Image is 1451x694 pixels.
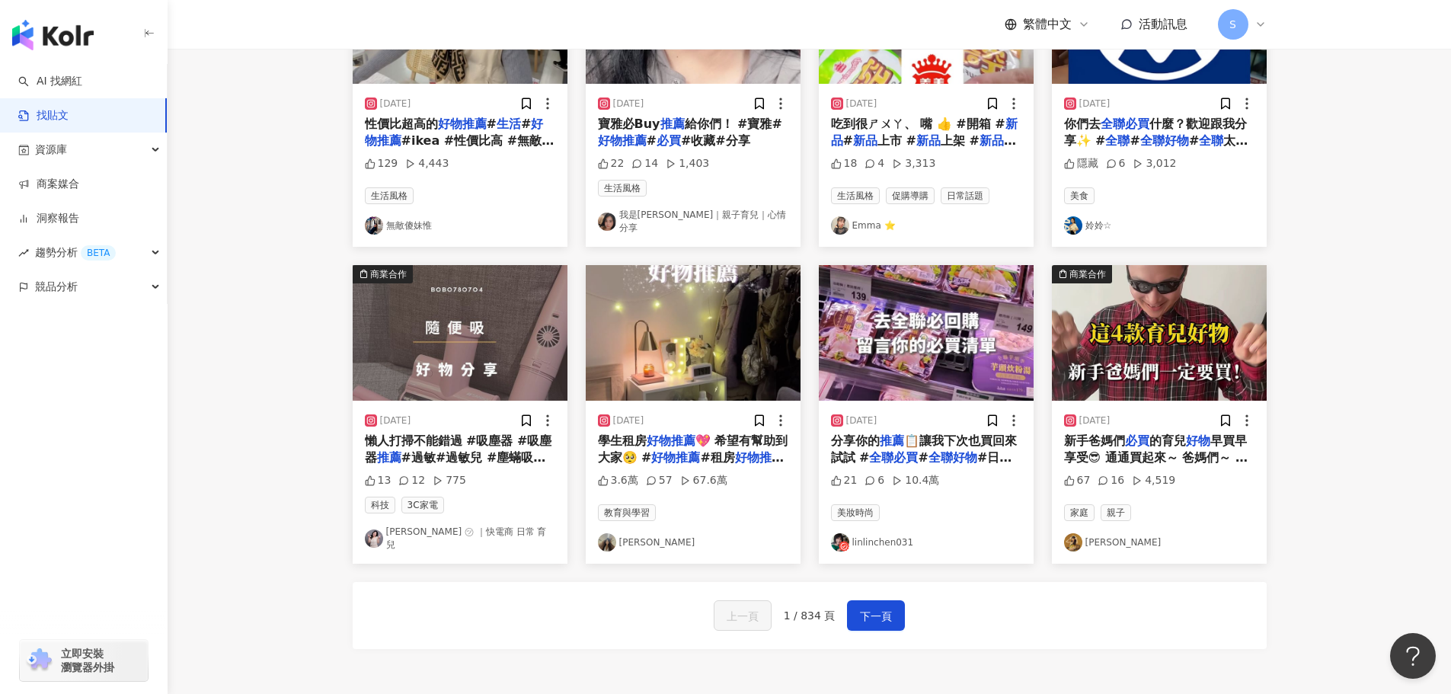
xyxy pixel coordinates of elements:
[1064,533,1254,552] a: KOL Avatar[PERSON_NAME]
[892,473,939,488] div: 10.4萬
[853,133,877,148] mark: 新品
[1106,156,1126,171] div: 6
[353,265,567,401] button: 商業合作
[18,248,29,258] span: rise
[598,133,647,148] mark: 好物推薦
[1189,133,1199,148] span: #
[613,98,644,110] div: [DATE]
[365,473,392,488] div: 13
[916,133,941,148] mark: 新品
[831,216,849,235] img: KOL Avatar
[1079,98,1111,110] div: [DATE]
[365,187,414,204] span: 生活風格
[598,180,647,197] span: 生活風格
[487,117,497,131] span: #
[1186,433,1210,448] mark: 好物
[784,609,836,622] span: 1 / 834 頁
[1064,117,1247,148] span: 什麼？歡迎跟我分享✨ #
[1064,156,1098,171] div: 隱藏
[598,209,788,235] a: KOL Avatar我是[PERSON_NAME]｜親子育兒｜心情分享
[892,156,935,171] div: 3,313
[598,213,616,231] img: KOL Avatar
[714,600,772,631] button: 上一頁
[847,600,905,631] button: 下一頁
[1199,133,1223,148] mark: 全聯
[647,133,657,148] span: #
[405,156,449,171] div: 4,443
[680,473,727,488] div: 67.6萬
[598,117,660,131] span: 寶雅必Buy
[613,414,644,427] div: [DATE]
[1101,504,1131,521] span: 親子
[819,265,1034,401] img: post-image
[365,216,555,235] a: KOL Avatar無敵傻妹惟
[941,187,989,204] span: 日常話題
[586,265,801,401] img: post-image
[941,133,980,148] span: 上架 #
[1098,473,1124,488] div: 16
[365,526,555,552] a: KOL Avatar[PERSON_NAME] ㋡ ｜快電商 日常 育兒
[1130,133,1139,148] span: #
[918,450,928,465] span: #
[681,133,750,148] span: #收藏#分享
[647,433,695,448] mark: 好物推薦
[20,640,148,681] a: chrome extension立即安裝 瀏覽器外掛
[1052,265,1267,401] button: 商業合作
[365,117,438,131] span: 性價比超高的
[12,20,94,50] img: logo
[433,473,466,488] div: 775
[1125,433,1149,448] mark: 必買
[886,187,935,204] span: 促購導購
[651,450,700,465] mark: 好物推薦
[1140,133,1189,148] mark: 全聯好物
[18,108,69,123] a: 找貼文
[1069,267,1106,282] div: 商業合作
[1149,433,1186,448] span: 的育兒
[24,648,54,673] img: chrome extension
[365,529,383,548] img: KOL Avatar
[1139,17,1187,31] span: 活動訊息
[598,473,638,488] div: 3.6萬
[598,533,788,552] a: KOL Avatar[PERSON_NAME]
[1079,414,1111,427] div: [DATE]
[598,533,616,552] img: KOL Avatar
[735,450,784,465] mark: 好物推薦
[843,133,853,148] span: #
[598,433,647,448] span: 學生租房
[860,607,892,625] span: 下一頁
[18,211,79,226] a: 洞察報告
[1052,265,1267,401] img: post-image
[398,473,425,488] div: 12
[370,267,407,282] div: 商業合作
[365,216,383,235] img: KOL Avatar
[1064,504,1095,521] span: 家庭
[1133,156,1176,171] div: 3,012
[365,450,546,481] span: #過敏#過敏兒 #塵蟎吸塵器 #媽媽
[831,433,880,448] span: 分享你的
[1064,533,1082,552] img: KOL Avatar
[631,156,658,171] div: 14
[438,117,487,131] mark: 好物推薦
[869,450,918,465] mark: 全聯必買
[880,433,904,448] mark: 推薦
[1132,473,1175,488] div: 4,519
[1064,433,1125,448] span: 新手爸媽們
[81,245,116,261] div: BETA
[928,450,977,465] mark: 全聯好物
[846,414,877,427] div: [DATE]
[1064,216,1082,235] img: KOL Avatar
[18,177,79,192] a: 商案媒合
[831,433,1017,465] span: 📋讓我下次也買回來試試 #
[666,156,709,171] div: 1,403
[831,133,1016,165] mark: 新品推薦
[846,98,877,110] div: [DATE]
[365,433,552,465] span: 懶人打掃不能錯過 #吸塵器 #吸塵器
[1064,216,1254,235] a: KOL Avatar姈姈☆
[1390,633,1436,679] iframe: Help Scout Beacon - Open
[1064,473,1091,488] div: 67
[831,216,1021,235] a: KOL AvatarEmma ⭐️
[380,414,411,427] div: [DATE]
[646,473,673,488] div: 57
[660,117,685,131] mark: 推薦
[18,74,82,89] a: searchAI 找網紅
